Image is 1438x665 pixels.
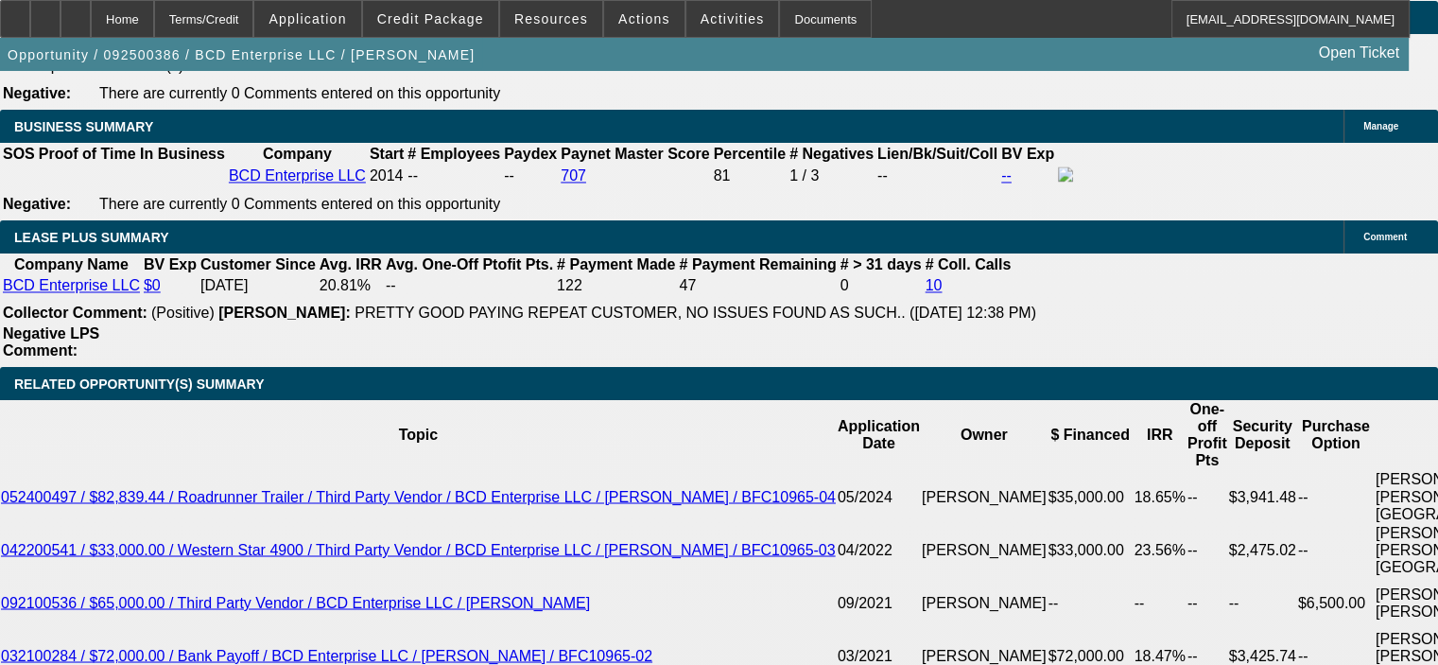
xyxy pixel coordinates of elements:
td: 47 [678,276,837,295]
td: $2,475.02 [1228,523,1297,576]
td: -- [876,166,998,186]
a: 052400497 / $82,839.44 / Roadrunner Trailer / Third Party Vendor / BCD Enterprise LLC / [PERSON_N... [1,488,836,504]
b: Percentile [714,146,786,162]
td: [PERSON_NAME] [921,470,1048,523]
td: $33,000.00 [1048,523,1134,576]
b: Avg. IRR [320,256,382,272]
td: [PERSON_NAME] [921,576,1048,629]
span: BUSINESS SUMMARY [14,119,153,134]
button: Resources [500,1,602,37]
th: $ Financed [1048,400,1134,470]
b: # > 31 days [840,256,922,272]
th: Purchase Option [1297,400,1375,470]
a: BCD Enterprise LLC [229,167,366,184]
b: Avg. One-Off Ptofit Pts. [386,256,553,272]
a: 707 [561,167,586,184]
th: SOS [2,145,36,164]
td: $6,500.00 [1297,576,1375,629]
div: 1 / 3 [789,167,874,184]
td: 04/2022 [837,523,921,576]
b: # Negatives [789,146,874,162]
span: LEASE PLUS SUMMARY [14,230,169,245]
div: 81 [714,167,786,184]
b: # Payment Remaining [679,256,836,272]
b: # Payment Made [557,256,675,272]
td: 09/2021 [837,576,921,629]
b: BV Exp [1001,146,1054,162]
td: 20.81% [319,276,383,295]
img: facebook-icon.png [1058,166,1073,182]
td: -- [503,166,558,186]
span: Resources [514,11,588,26]
span: PRETTY GOOD PAYING REPEAT CUSTOMER, NO ISSUES FOUND AS SUCH.. ([DATE] 12:38 PM) [355,305,1036,321]
b: BV Exp [144,256,197,272]
b: Company [263,146,332,162]
td: -- [1297,523,1375,576]
td: $35,000.00 [1048,470,1134,523]
th: Security Deposit [1228,400,1297,470]
b: Collector Comment: [3,305,147,321]
a: 092100536 / $65,000.00 / Third Party Vendor / BCD Enterprise LLC / [PERSON_NAME] [1,594,590,610]
b: Paydex [504,146,557,162]
a: 042200541 / $33,000.00 / Western Star 4900 / Third Party Vendor / BCD Enterprise LLC / [PERSON_NA... [1,541,836,557]
a: 032100284 / $72,000.00 / Bank Payoff / BCD Enterprise LLC / [PERSON_NAME] / BFC10965-02 [1,647,652,663]
b: Company Name [14,256,129,272]
td: 0 [840,276,923,295]
a: BCD Enterprise LLC [3,277,140,293]
b: Paynet Master Score [561,146,709,162]
td: -- [1187,523,1228,576]
span: -- [407,167,418,184]
td: -- [1228,576,1297,629]
td: 122 [556,276,676,295]
button: Application [254,1,360,37]
td: -- [1297,470,1375,523]
span: (Positive) [151,305,215,321]
span: There are currently 0 Comments entered on this opportunity [99,196,500,212]
th: One-off Profit Pts [1187,400,1228,470]
td: -- [1187,470,1228,523]
td: 23.56% [1134,523,1187,576]
span: Comment [1363,232,1407,242]
td: -- [385,276,554,295]
button: Actions [604,1,684,37]
th: Application Date [837,400,921,470]
td: 2014 [369,166,405,186]
th: Owner [921,400,1048,470]
td: [DATE] [199,276,317,295]
th: Proof of Time In Business [38,145,226,164]
button: Credit Package [363,1,498,37]
td: 18.65% [1134,470,1187,523]
b: # Employees [407,146,500,162]
span: Opportunity / 092500386 / BCD Enterprise LLC / [PERSON_NAME] [8,47,475,62]
a: Open Ticket [1311,37,1407,69]
td: 05/2024 [837,470,921,523]
span: Activities [701,11,765,26]
td: $3,941.48 [1228,470,1297,523]
td: -- [1187,576,1228,629]
span: Actions [618,11,670,26]
b: Lien/Bk/Suit/Coll [877,146,997,162]
b: Negative: [3,196,71,212]
a: -- [1001,167,1012,184]
a: 10 [926,277,943,293]
span: RELATED OPPORTUNITY(S) SUMMARY [14,376,264,392]
b: Start [370,146,404,162]
b: Customer Since [200,256,316,272]
td: -- [1048,576,1134,629]
span: Manage [1363,121,1398,131]
b: [PERSON_NAME]: [218,305,351,321]
a: $0 [144,277,161,293]
td: -- [1134,576,1187,629]
b: Negative: [3,85,71,101]
span: Credit Package [377,11,484,26]
b: # Coll. Calls [926,256,1012,272]
b: Negative LPS Comment: [3,325,99,359]
span: There are currently 0 Comments entered on this opportunity [99,85,500,101]
button: Activities [686,1,779,37]
span: Application [269,11,346,26]
td: [PERSON_NAME] [921,523,1048,576]
th: IRR [1134,400,1187,470]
